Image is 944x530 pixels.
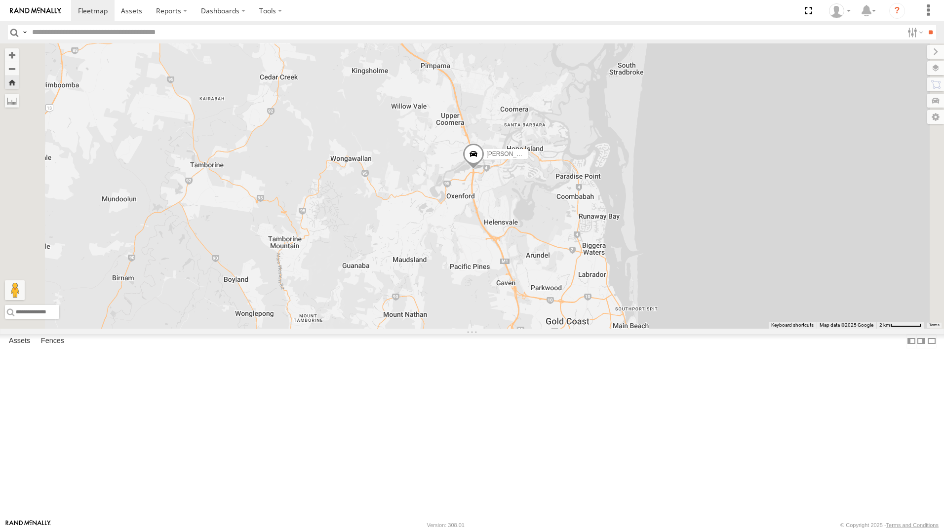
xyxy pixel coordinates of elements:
label: Search Filter Options [904,25,925,39]
button: Map Scale: 2 km per 59 pixels [876,322,924,329]
label: Dock Summary Table to the Left [906,334,916,348]
button: Zoom Home [5,76,19,89]
a: Visit our Website [5,520,51,530]
label: Hide Summary Table [927,334,937,348]
button: Zoom out [5,62,19,76]
div: Version: 308.01 [427,522,465,528]
a: Terms (opens in new tab) [929,323,940,327]
div: Marco DiBenedetto [826,3,854,18]
label: Map Settings [927,110,944,124]
label: Dock Summary Table to the Right [916,334,926,348]
img: rand-logo.svg [10,7,61,14]
span: Map data ©2025 Google [820,322,873,328]
a: Terms and Conditions [886,522,939,528]
div: © Copyright 2025 - [840,522,939,528]
span: [PERSON_NAME] - 842JY2 [486,151,560,158]
button: Drag Pegman onto the map to open Street View [5,280,25,300]
button: Zoom in [5,48,19,62]
label: Fences [36,334,69,348]
label: Search Query [21,25,29,39]
button: Keyboard shortcuts [771,322,814,329]
label: Measure [5,94,19,108]
span: 2 km [879,322,890,328]
i: ? [889,3,905,19]
label: Assets [4,334,35,348]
